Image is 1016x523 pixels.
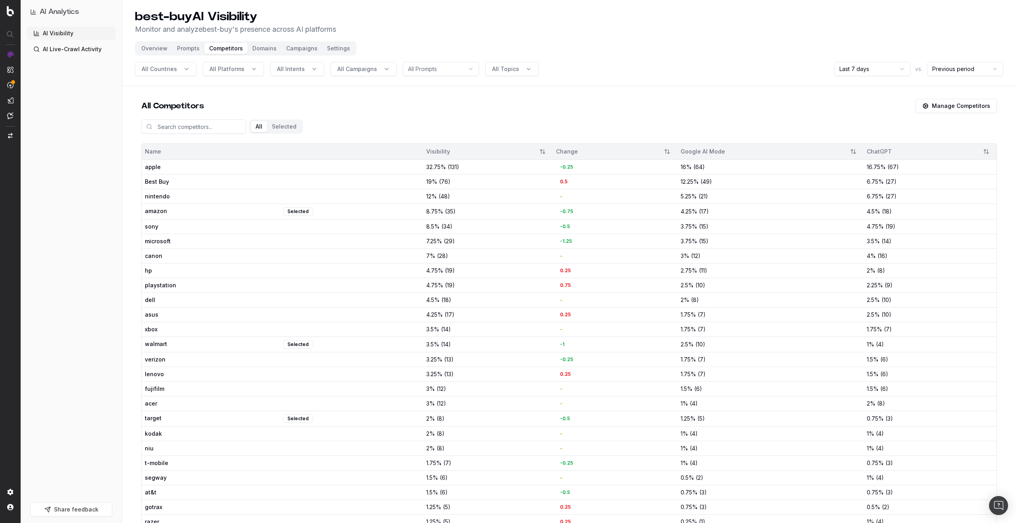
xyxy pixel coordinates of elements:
span: ( 13 ) [444,370,454,378]
div: -0.5 [556,223,674,231]
span: ( 21 ) [698,192,708,200]
span: 0.5 % [681,474,694,482]
span: ( 4 ) [876,444,884,452]
span: ( 76 ) [439,178,450,186]
span: 2 % [426,415,435,423]
span: 1 % [681,430,688,438]
span: dell [145,296,281,304]
span: ( 8 ) [437,444,444,452]
div: Visibility [426,148,532,156]
span: 3.5 % [867,237,880,245]
div: -0.75 [556,208,674,215]
span: 32.75 % [426,163,446,171]
span: 2 % [867,267,876,275]
div: - [556,430,674,438]
span: ( 8 ) [877,267,885,275]
span: 12.25 % [681,178,699,186]
span: ( 7 ) [698,370,706,378]
span: ( 5 ) [443,503,450,511]
img: Botify logo [7,6,14,16]
span: 0.75 % [681,488,698,496]
span: 3.75 % [681,237,697,245]
div: -1 [556,340,674,348]
span: microsoft [145,237,281,245]
span: ( 7 ) [698,325,706,333]
span: ( 19 ) [445,281,455,289]
span: ( 18 ) [882,208,892,215]
span: ( 6 ) [440,488,448,496]
p: Monitor and analyze best-buy 's presence across AI platforms [135,24,336,35]
span: ( 27 ) [885,178,897,186]
span: 1 % [681,459,688,467]
span: 1 % [867,444,874,452]
span: asus [145,311,281,319]
button: Competitors [204,43,248,54]
button: Domains [248,43,281,54]
span: ( 4 ) [876,340,884,348]
span: ( 14 ) [881,237,891,245]
div: - [556,325,674,333]
span: ( 6 ) [694,385,702,393]
span: 0.5 % [867,503,880,511]
span: ( 48 ) [439,192,450,200]
span: acer [145,400,281,408]
span: 8.5 % [426,223,440,231]
span: ( 28 ) [437,252,448,260]
span: 4 % [867,252,876,260]
span: ( 19 ) [885,223,895,231]
span: ( 6 ) [880,356,888,363]
div: Open Intercom Messenger [989,496,1008,515]
span: 1.75 % [867,325,882,333]
h2: All Competitors [141,100,204,112]
span: amazon [145,207,281,216]
span: vs. [915,65,922,73]
span: 1.75 % [426,459,442,467]
span: ( 6 ) [440,474,448,482]
div: -0.25 [556,356,674,363]
span: ( 12 ) [691,252,700,260]
span: 0.75 % [867,415,884,423]
button: Overview [137,43,172,54]
button: Campaigns [281,43,322,54]
span: 0.75 % [867,488,884,496]
span: ( 3 ) [699,503,707,511]
span: All Countries [142,65,177,73]
span: ( 8 ) [691,296,699,304]
h1: best-buy AI Visibility [135,10,336,24]
span: ( 10 ) [881,311,891,319]
span: ( 9 ) [885,281,893,289]
span: 2 % [426,444,435,452]
img: Analytics [7,51,13,58]
span: 2 % [681,296,689,304]
div: - [556,400,674,408]
span: 3 % [426,385,435,393]
span: ( 7 ) [443,459,451,467]
span: ( 2 ) [696,474,703,482]
img: Studio [7,97,13,104]
span: ( 3 ) [885,488,893,496]
span: verizon [145,356,281,363]
div: 0.5 [556,178,674,186]
img: Setting [7,489,13,495]
span: 6.75 % [867,178,884,186]
span: ( 4 ) [690,400,698,408]
span: ( 64 ) [693,163,705,171]
span: ( 12 ) [437,400,446,408]
span: ( 4 ) [876,430,884,438]
span: sony [145,223,281,231]
span: 16.75 % [867,163,886,171]
input: Search competitors... [141,119,246,134]
div: 0.25 [556,267,674,275]
span: target [145,414,281,423]
button: AI Analytics [30,6,112,17]
button: Prompts [172,43,204,54]
span: ( 6 ) [880,370,888,378]
div: Change [556,148,657,156]
span: ( 8 ) [877,400,885,408]
span: canon [145,252,281,260]
span: ( 7 ) [884,325,892,333]
span: 1.75 % [681,356,696,363]
span: 2 % [867,400,876,408]
span: 6.75 % [867,192,884,200]
button: Selected [267,121,301,132]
